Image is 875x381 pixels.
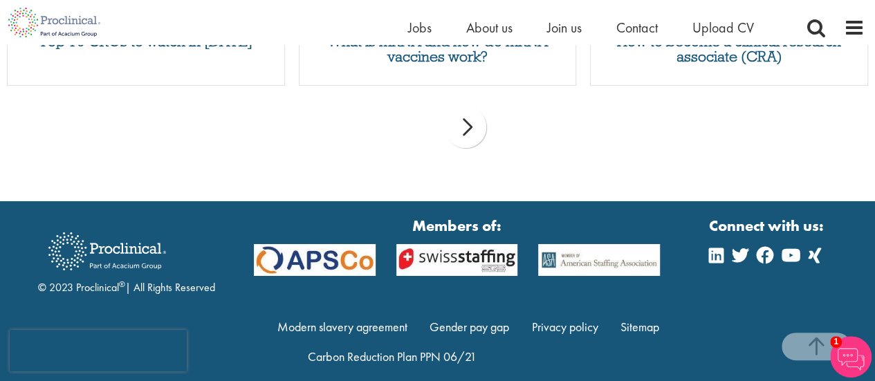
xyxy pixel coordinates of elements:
[386,244,528,277] img: APSCo
[408,19,432,37] a: Jobs
[830,336,842,348] span: 1
[598,34,860,64] a: How to become a clinical research associate (CRA)
[119,279,125,290] sup: ®
[547,19,582,37] a: Join us
[532,319,598,335] a: Privacy policy
[528,244,670,277] img: APSCo
[306,34,569,64] a: What is mRNA and how do mRNA vaccines work?
[709,215,827,236] strong: Connect with us:
[254,215,661,236] strong: Members of:
[277,319,407,335] a: Modern slavery agreement
[308,349,476,364] a: Carbon Reduction Plan PPN 06/21
[616,19,658,37] a: Contact
[430,319,509,335] a: Gender pay gap
[466,19,513,37] a: About us
[445,106,486,148] div: next
[38,222,215,296] div: © 2023 Proclinical | All Rights Reserved
[692,19,754,37] a: Upload CV
[10,330,187,371] iframe: reCAPTCHA
[620,319,659,335] a: Sitemap
[830,336,872,378] img: Chatbot
[38,223,176,280] img: Proclinical Recruitment
[243,244,386,277] img: APSCo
